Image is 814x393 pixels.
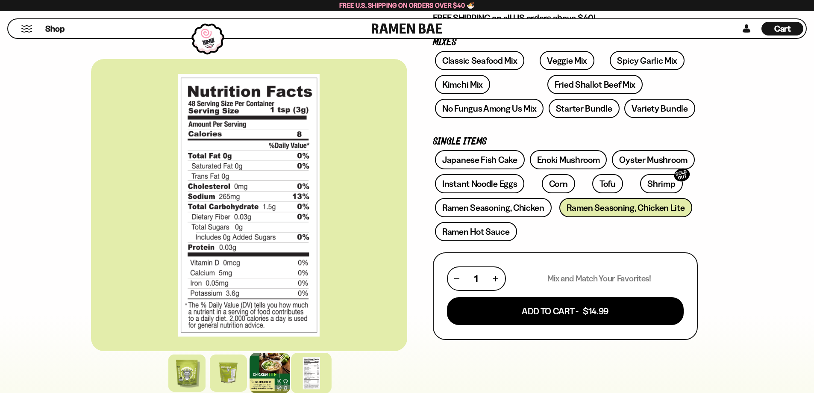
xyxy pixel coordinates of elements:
p: Mixes [433,38,698,47]
a: Corn [542,174,575,193]
span: Free U.S. Shipping on Orders over $40 🍜 [339,1,475,9]
a: Ramen Hot Sauce [435,222,517,241]
a: Variety Bundle [624,99,695,118]
a: Starter Bundle [549,99,620,118]
a: Japanese Fish Cake [435,150,525,169]
a: Veggie Mix [540,51,594,70]
div: SOLD OUT [673,167,691,183]
a: Shop [45,22,65,35]
p: Single Items [433,138,698,146]
button: Add To Cart - $14.99 [447,297,684,325]
a: No Fungus Among Us Mix [435,99,544,118]
span: Cart [774,24,791,34]
a: Spicy Garlic Mix [610,51,685,70]
p: Mix and Match Your Favorites! [547,273,651,284]
a: Fried Shallot Beef Mix [547,75,643,94]
a: Ramen Seasoning, Chicken [435,198,552,217]
button: Mobile Menu Trigger [21,25,32,33]
a: Classic Seafood Mix [435,51,524,70]
a: Oyster Mushroom [612,150,695,169]
a: Tofu [592,174,623,193]
a: Instant Noodle Eggs [435,174,524,193]
div: Cart [761,19,803,38]
a: Enoki Mushroom [530,150,607,169]
span: Shop [45,23,65,35]
a: Kimchi Mix [435,75,490,94]
a: ShrimpSOLD OUT [640,174,682,193]
span: 1 [474,273,478,284]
